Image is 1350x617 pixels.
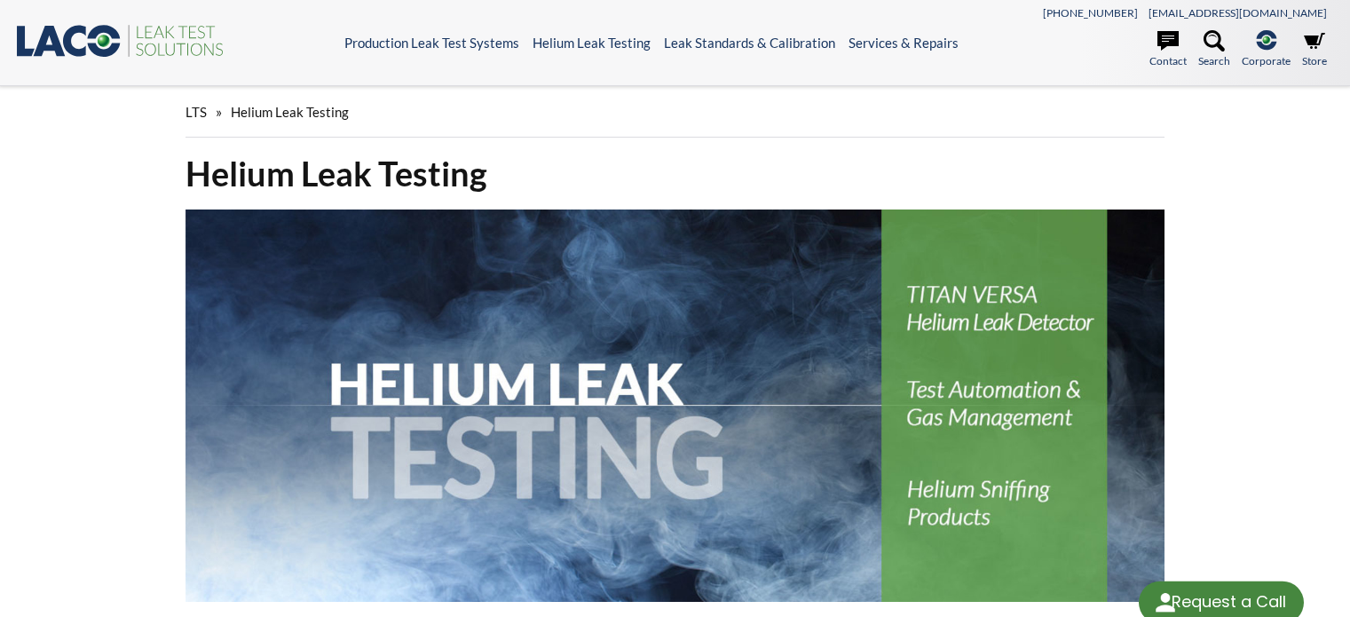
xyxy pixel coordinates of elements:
[231,104,349,120] span: Helium Leak Testing
[1149,6,1327,20] a: [EMAIL_ADDRESS][DOMAIN_NAME]
[1242,52,1291,69] span: Corporate
[186,87,1165,138] div: »
[664,35,835,51] a: Leak Standards & Calibration
[1198,30,1230,69] a: Search
[1151,589,1180,617] img: round button
[1149,30,1187,69] a: Contact
[533,35,651,51] a: Helium Leak Testing
[186,104,207,120] span: LTS
[186,210,1165,602] img: Helium Leak Testing header
[186,152,1165,195] h1: Helium Leak Testing
[1302,30,1327,69] a: Store
[1043,6,1138,20] a: [PHONE_NUMBER]
[849,35,959,51] a: Services & Repairs
[344,35,519,51] a: Production Leak Test Systems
